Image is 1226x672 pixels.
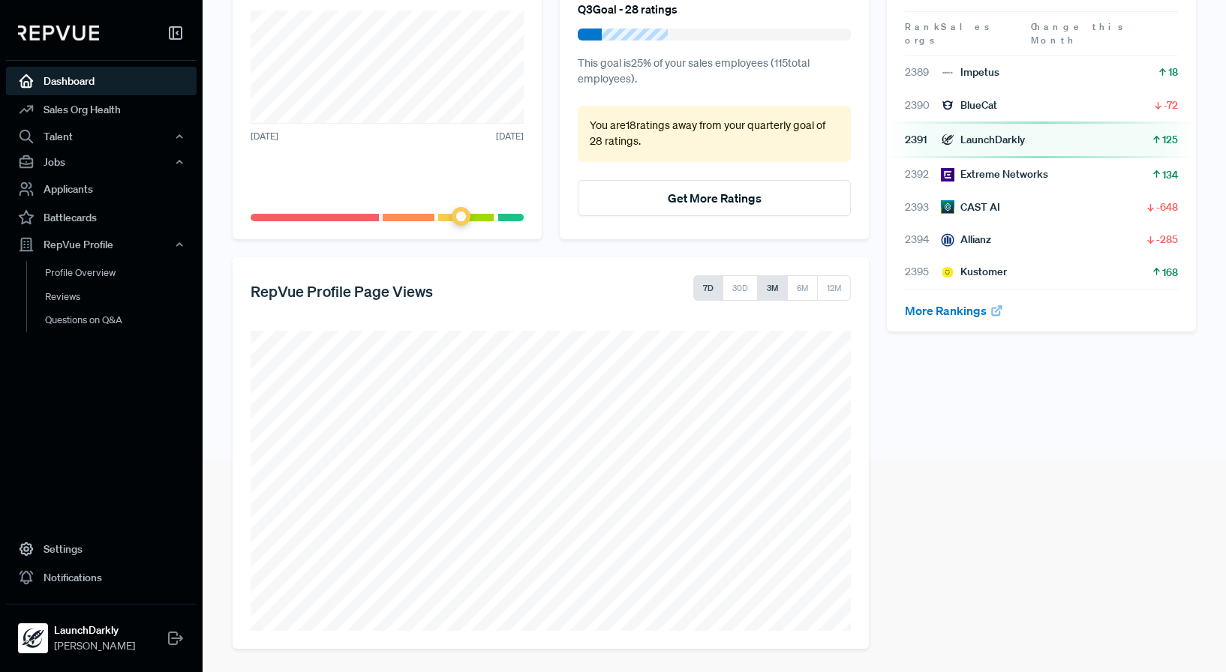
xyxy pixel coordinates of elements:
button: 3M [757,275,788,301]
span: [DATE] [496,130,524,143]
a: Profile Overview [26,261,217,285]
a: Reviews [26,285,217,309]
a: Settings [6,535,197,563]
img: LaunchDarkly [21,626,45,650]
span: 125 [1162,132,1178,147]
p: This goal is 25 % of your sales employees ( 115 total employees). [578,55,851,88]
a: Applicants [6,175,197,203]
img: CAST AI [941,200,954,214]
h6: Q3 Goal - 28 ratings [578,2,678,16]
div: Allianz [941,232,991,247]
img: RepVue [18,25,99,40]
button: RepVue Profile [6,232,197,257]
span: 2392 [905,166,941,182]
span: Change this Month [1031,20,1125,46]
button: 7D [693,275,723,301]
button: Talent [6,124,197,149]
span: 168 [1162,265,1178,280]
button: 30D [723,275,758,301]
a: Sales Org Health [6,95,197,124]
div: BlueCat [941,97,997,113]
span: 134 [1162,167,1178,182]
span: 2390 [905,97,941,113]
span: 2394 [905,232,941,247]
img: Impetus [941,66,954,79]
div: CAST AI [941,199,1000,215]
a: Battlecards [6,203,197,232]
button: Jobs [6,149,197,175]
a: LaunchDarklyLaunchDarkly[PERSON_NAME] [6,604,197,660]
img: BlueCat [941,98,954,112]
button: 12M [817,275,851,301]
button: Get More Ratings [578,180,851,216]
img: Extreme Networks [941,168,954,181]
span: [PERSON_NAME] [54,638,135,654]
img: Kustomer [941,265,954,279]
span: [DATE] [251,130,278,143]
a: Notifications [6,563,197,592]
a: More Rankings [905,303,1004,318]
span: 18 [1168,64,1178,79]
span: -285 [1156,232,1178,247]
button: 6M [787,275,818,301]
img: Allianz [941,233,954,247]
div: LaunchDarkly [941,132,1025,148]
span: 2395 [905,264,941,280]
span: -648 [1156,199,1178,214]
span: 2393 [905,199,941,215]
span: 2391 [905,132,941,148]
span: -72 [1164,97,1178,112]
h5: RepVue Profile Page Views [251,282,433,300]
span: 2389 [905,64,941,80]
a: Dashboard [6,67,197,95]
span: Sales orgs [905,20,992,46]
p: You are 18 ratings away from your quarterly goal of 28 ratings . [590,118,839,150]
strong: LaunchDarkly [54,622,135,638]
a: Questions on Q&A [26,308,217,332]
span: Rank [905,20,941,34]
div: Extreme Networks [941,166,1048,182]
div: Kustomer [941,264,1007,280]
div: Impetus [941,64,999,80]
img: LaunchDarkly [941,133,954,146]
